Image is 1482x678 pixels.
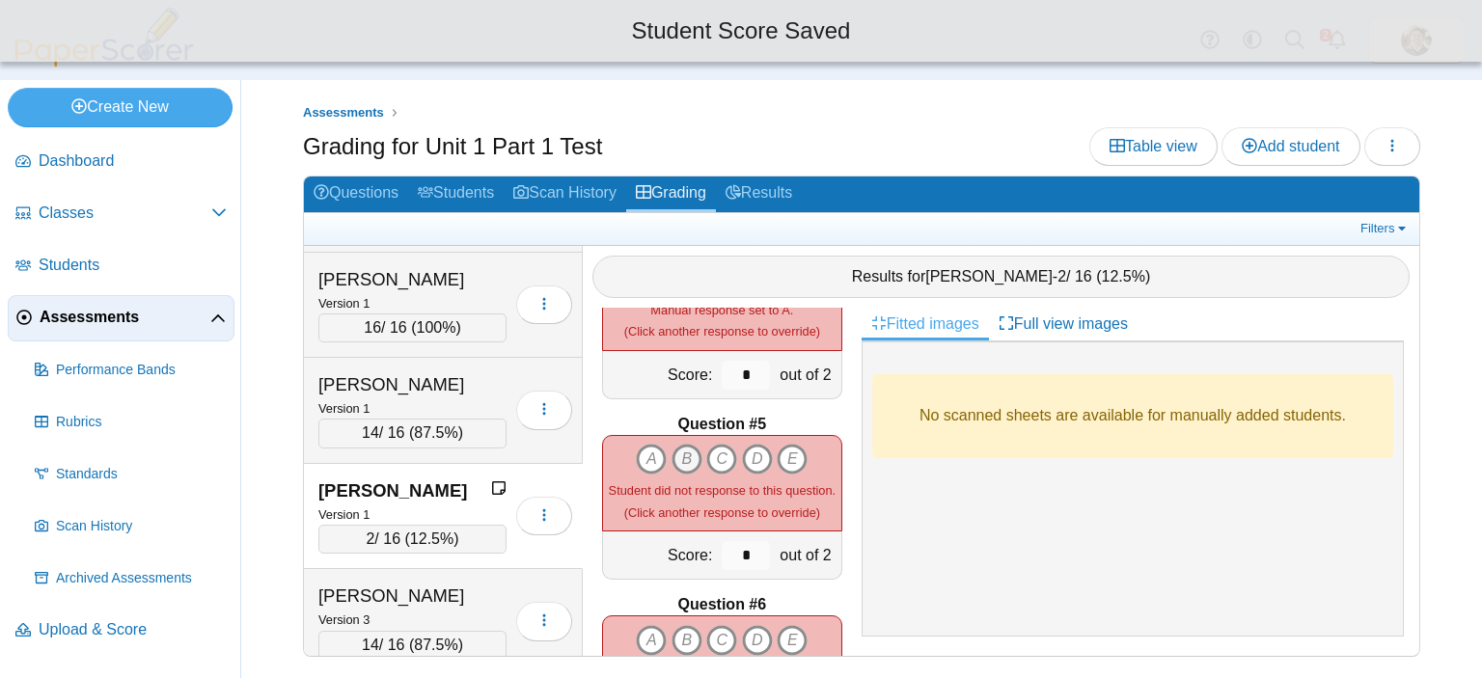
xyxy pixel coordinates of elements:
[56,569,227,588] span: Archived Assessments
[303,105,384,120] span: Assessments
[872,374,1393,458] div: No scanned sheets are available for manually added students.
[318,612,370,627] small: Version 3
[364,319,381,336] span: 16
[716,176,802,212] a: Results
[706,444,737,475] i: C
[318,583,507,609] div: [PERSON_NAME]
[39,150,227,172] span: Dashboard
[304,176,408,212] a: Questions
[318,525,507,554] div: / 16 ( )
[56,361,227,380] span: Performance Bands
[318,296,370,311] small: Version 1
[603,531,717,579] div: Score:
[1356,219,1414,238] a: Filters
[678,414,767,435] b: Question #5
[303,130,602,163] h1: Grading for Unit 1 Part 1 Test
[592,256,1410,298] div: Results for - / 16 ( )
[298,101,389,125] a: Assessments
[636,625,667,656] i: A
[8,88,233,126] a: Create New
[672,444,702,475] i: B
[609,483,836,519] small: (Click another response to override)
[1057,268,1066,285] span: 2
[318,313,507,342] div: / 16 ( )
[362,424,379,441] span: 14
[742,444,773,475] i: D
[27,347,234,393] a: Performance Bands
[678,594,767,615] b: Question #6
[777,625,808,656] i: E
[1102,268,1145,285] span: 12.5%
[318,401,370,416] small: Version 1
[40,307,210,328] span: Assessments
[706,625,737,656] i: C
[414,424,457,441] span: 87.5%
[410,530,453,547] span: 12.5%
[626,176,716,212] a: Grading
[672,625,702,656] i: B
[414,637,457,653] span: 87.5%
[318,419,507,447] div: / 16 ( )
[1110,138,1197,154] span: Table view
[1242,138,1339,154] span: Add student
[318,478,491,503] div: [PERSON_NAME]
[1221,127,1359,166] a: Add student
[39,203,211,224] span: Classes
[318,372,507,397] div: [PERSON_NAME]
[1089,127,1218,166] a: Table view
[636,444,667,475] i: A
[8,608,234,654] a: Upload & Score
[27,503,234,550] a: Scan History
[39,619,227,640] span: Upload & Score
[417,319,456,336] span: 100%
[650,303,793,317] span: Manual response set to A.
[8,139,234,185] a: Dashboard
[27,399,234,446] a: Rubrics
[56,465,227,484] span: Standards
[27,556,234,602] a: Archived Assessments
[777,444,808,475] i: E
[504,176,626,212] a: Scan History
[318,267,507,292] div: [PERSON_NAME]
[318,631,507,660] div: / 16 ( )
[14,14,1468,47] div: Student Score Saved
[8,243,234,289] a: Students
[56,517,227,536] span: Scan History
[8,295,234,341] a: Assessments
[775,531,840,579] div: out of 2
[742,625,773,656] i: D
[366,530,374,547] span: 2
[56,413,227,432] span: Rubrics
[862,308,989,340] a: Fitted images
[27,451,234,498] a: Standards
[318,507,370,522] small: Version 1
[609,483,836,498] span: Student did not response to this question.
[39,255,227,276] span: Students
[775,351,840,398] div: out of 2
[362,637,379,653] span: 14
[8,191,234,237] a: Classes
[925,268,1053,285] span: [PERSON_NAME]
[989,308,1138,340] a: Full view images
[408,176,504,212] a: Students
[8,53,201,69] a: PaperScorer
[603,351,717,398] div: Score:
